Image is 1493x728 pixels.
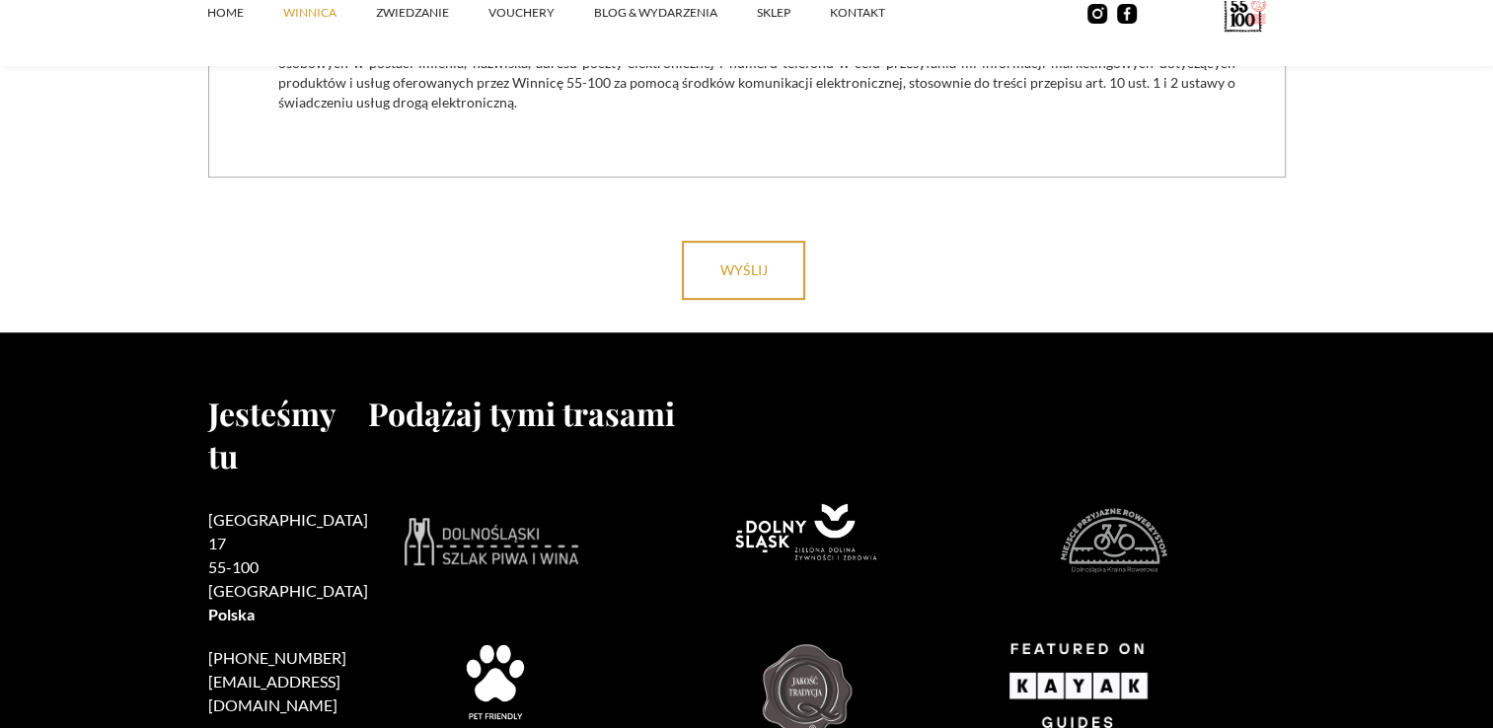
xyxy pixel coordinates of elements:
[208,605,255,623] strong: Polska
[208,672,340,714] a: [EMAIL_ADDRESS][DOMAIN_NAME]
[208,392,368,476] h2: Jesteśmy tu
[208,508,368,626] h2: [GEOGRAPHIC_DATA] 17 55-100 [GEOGRAPHIC_DATA]
[208,648,346,667] a: [PHONE_NUMBER]
[682,241,805,300] input: wyślij
[278,34,1235,112] span: Wyrażam zgodę na przetwarzanie przez Gospodarstwo Rolne [PERSON_NAME] ([STREET_ADDRESS], NIP: 693...
[368,392,1286,434] h2: Podążaj tymi trasami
